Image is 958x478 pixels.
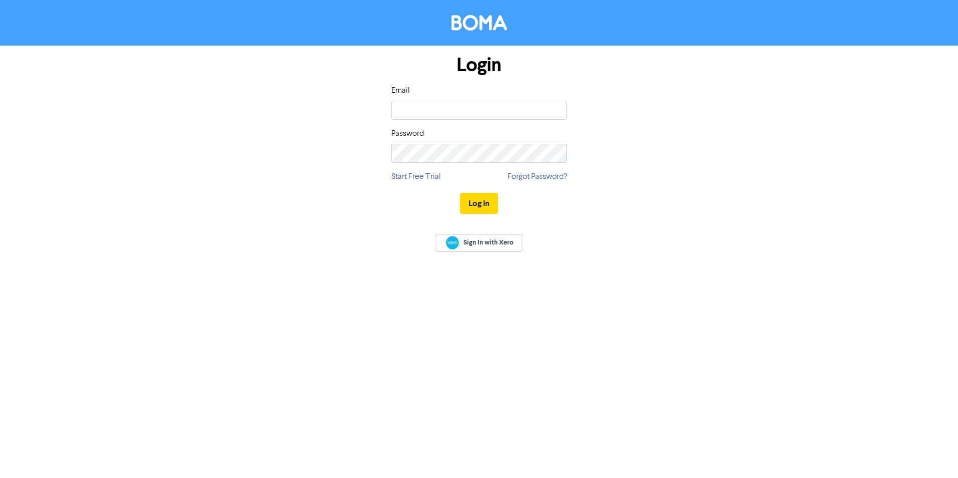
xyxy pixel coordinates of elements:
label: Email [391,85,410,97]
span: Sign In with Xero [463,238,514,247]
img: Xero logo [446,236,459,250]
label: Password [391,128,424,140]
a: Forgot Password? [508,171,567,183]
button: Log In [460,193,498,214]
img: BOMA Logo [451,15,507,31]
a: Start Free Trial [391,171,441,183]
a: Sign In with Xero [436,234,522,252]
h1: Login [391,54,567,77]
